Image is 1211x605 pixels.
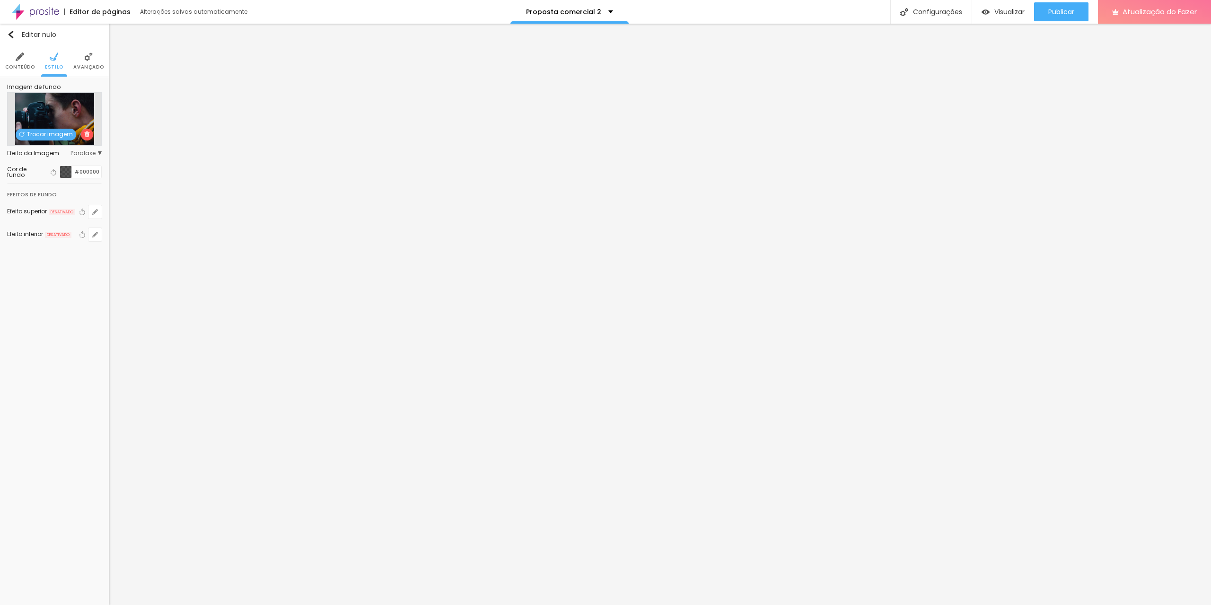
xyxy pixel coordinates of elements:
[5,63,35,70] font: Conteúdo
[70,149,96,157] font: Paralaxe
[16,53,24,61] img: Ícone
[27,130,73,138] font: Trocar imagem
[526,7,601,17] font: Proposta comercial 2
[140,8,247,16] font: Alterações salvas automaticamente
[1123,7,1197,17] font: Atualização do Fazer
[109,24,1211,605] iframe: Editor
[84,53,93,61] img: Ícone
[7,83,61,91] font: Imagem de fundo
[73,63,104,70] font: Avançado
[1048,7,1074,17] font: Publicar
[51,210,73,215] font: DESATIVADO
[900,8,908,16] img: Ícone
[70,7,131,17] font: Editor de páginas
[982,8,990,16] img: view-1.svg
[22,30,56,39] font: Editar nulo
[7,207,47,215] font: Efeito superior
[47,232,70,237] font: DESATIVADO
[972,2,1034,21] button: Visualizar
[19,132,25,137] img: Ícone
[994,7,1025,17] font: Visualizar
[45,63,63,70] font: Estilo
[7,184,102,201] div: Efeitos de fundo
[7,191,57,198] font: Efeitos de fundo
[1034,2,1088,21] button: Publicar
[913,7,962,17] font: Configurações
[7,230,43,238] font: Efeito inferior
[84,132,90,137] img: Ícone
[50,53,58,61] img: Ícone
[7,31,15,38] img: Ícone
[7,149,59,157] font: Efeito da Imagem
[7,165,26,179] font: Cor de fundo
